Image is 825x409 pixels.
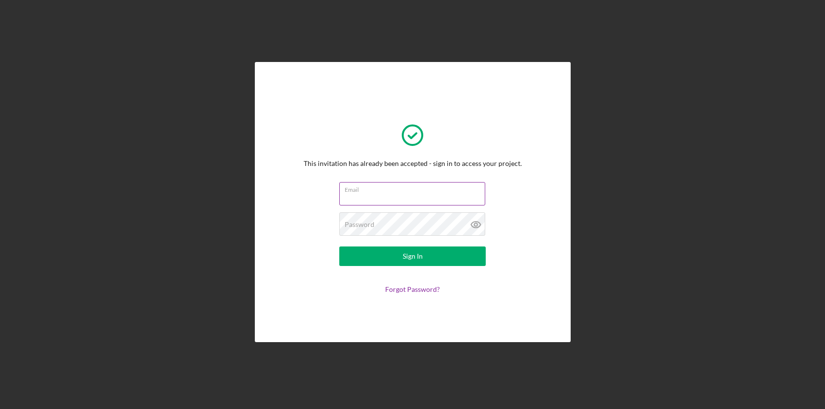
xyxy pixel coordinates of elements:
[385,285,440,293] a: Forgot Password?
[345,183,485,193] label: Email
[403,246,423,266] div: Sign In
[345,221,374,228] label: Password
[339,246,486,266] button: Sign In
[304,160,522,167] div: This invitation has already been accepted - sign in to access your project.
